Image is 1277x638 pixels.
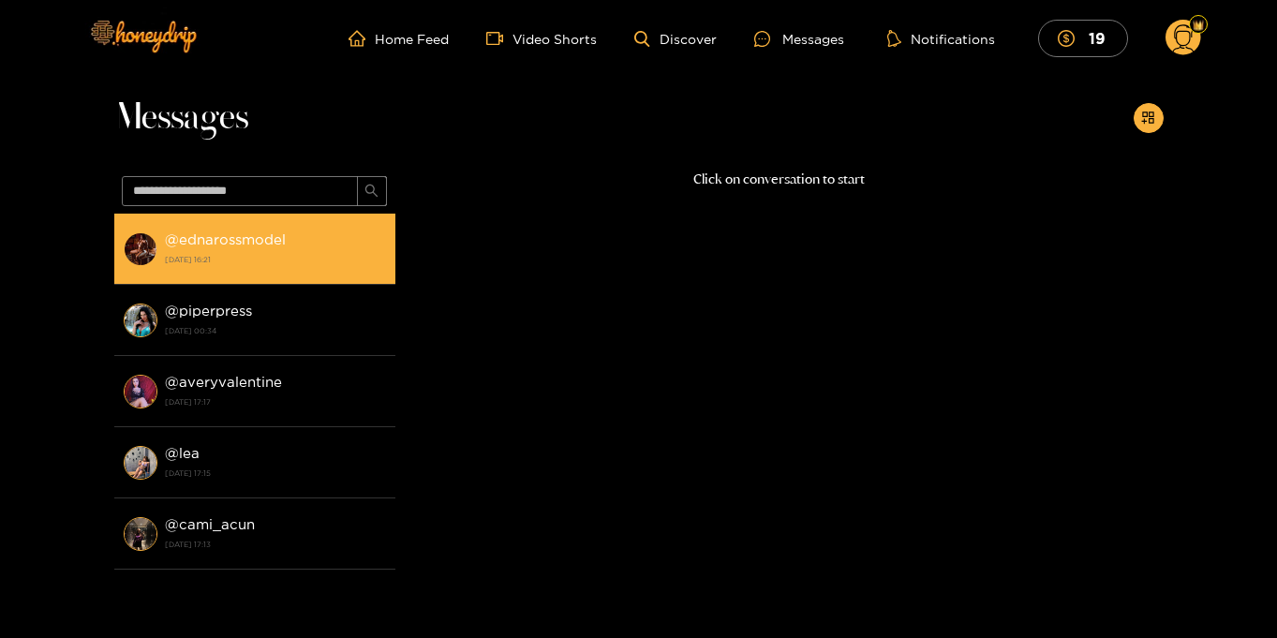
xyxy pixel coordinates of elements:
img: conversation [124,517,157,551]
span: dollar [1058,30,1084,47]
a: Discover [634,31,716,47]
strong: @ cami_acun [165,516,255,532]
strong: @ lea [165,445,200,461]
button: Notifications [882,29,1001,48]
span: appstore-add [1141,111,1155,126]
span: home [349,30,375,47]
div: Messages [754,28,844,50]
button: 19 [1038,20,1128,56]
img: conversation [124,446,157,480]
a: Video Shorts [486,30,597,47]
strong: [DATE] 17:15 [165,465,386,482]
strong: [DATE] 17:13 [165,536,386,553]
button: search [357,176,387,206]
span: search [364,184,379,200]
strong: [DATE] 17:17 [165,393,386,410]
img: conversation [124,232,157,266]
strong: @ piperpress [165,303,252,319]
img: Fan Level [1193,20,1204,31]
img: conversation [124,304,157,337]
strong: [DATE] 16:21 [165,251,386,268]
strong: @ ednarossmodel [165,231,286,247]
a: Home Feed [349,30,449,47]
span: video-camera [486,30,512,47]
span: Messages [114,96,248,141]
p: Click on conversation to start [395,169,1164,190]
img: conversation [124,375,157,408]
button: appstore-add [1134,103,1164,133]
strong: [DATE] 00:34 [165,322,386,339]
strong: @ averyvalentine [165,374,282,390]
mark: 19 [1086,28,1108,48]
